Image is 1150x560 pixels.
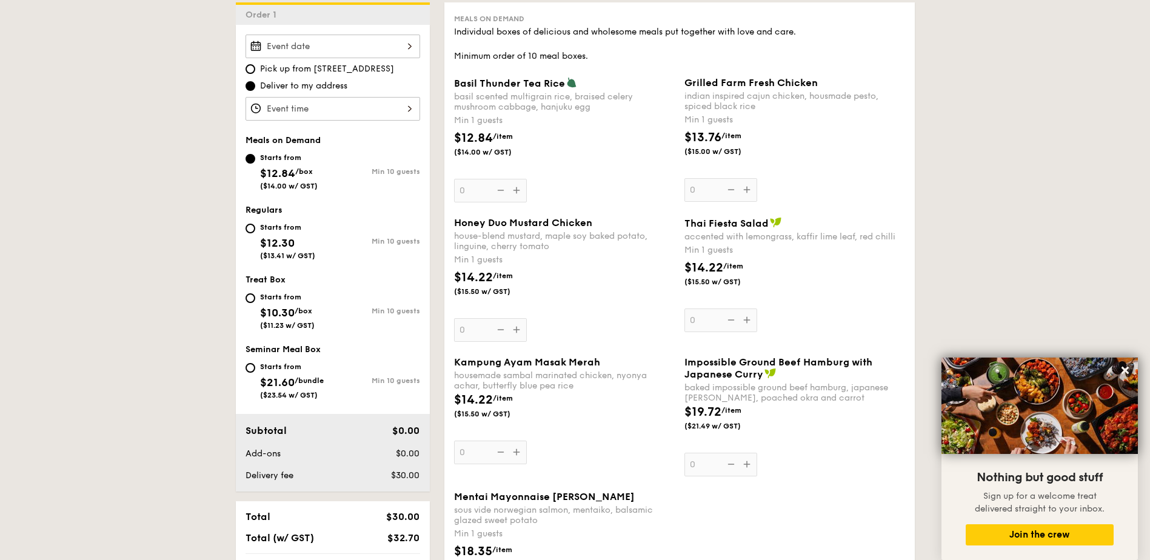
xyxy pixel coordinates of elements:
span: ($13.41 w/ GST) [260,252,315,260]
span: $14.22 [454,393,493,407]
div: Min 1 guests [684,114,905,126]
span: /item [493,132,513,141]
span: ($14.00 w/ GST) [260,182,318,190]
span: $12.84 [260,167,295,180]
span: /bundle [295,376,324,385]
span: $30.00 [391,470,420,481]
span: Treat Box [246,275,286,285]
div: Min 10 guests [333,167,420,176]
span: /box [295,167,313,176]
div: accented with lemongrass, kaffir lime leaf, red chilli [684,232,905,242]
span: Deliver to my address [260,80,347,92]
input: Starts from$12.30($13.41 w/ GST)Min 10 guests [246,224,255,233]
img: icon-vegan.f8ff3823.svg [764,368,777,379]
span: $12.84 [454,131,493,145]
span: Impossible Ground Beef Hamburg with Japanese Curry [684,356,872,380]
span: ($21.49 w/ GST) [684,421,767,431]
input: Pick up from [STREET_ADDRESS] [246,64,255,74]
div: Min 10 guests [333,376,420,385]
span: Regulars [246,205,282,215]
span: ($15.00 w/ GST) [684,147,767,156]
span: $0.00 [392,425,420,436]
span: Mentai Mayonnaise [PERSON_NAME] [454,491,635,502]
span: $0.00 [396,448,420,459]
div: Starts from [260,153,318,162]
span: ($14.00 w/ GST) [454,147,537,157]
span: $14.22 [684,261,723,275]
span: Seminar Meal Box [246,344,321,355]
div: Min 10 guests [333,237,420,245]
img: DSC07876-Edit02-Large.jpeg [941,358,1138,454]
div: housemade sambal marinated chicken, nyonya achar, butterfly blue pea rice [454,370,675,391]
span: Order 1 [246,10,281,20]
span: Subtotal [246,425,287,436]
div: Starts from [260,222,315,232]
div: sous vide norwegian salmon, mentaiko, balsamic glazed sweet potato [454,505,675,525]
div: basil scented multigrain rice, braised celery mushroom cabbage, hanjuku egg [454,92,675,112]
div: Starts from [260,292,315,302]
span: Delivery fee [246,470,293,481]
span: /item [493,394,513,402]
input: Deliver to my address [246,81,255,91]
span: /item [721,132,741,140]
input: Event time [246,97,420,121]
div: Min 1 guests [454,254,675,266]
span: ($15.50 w/ GST) [454,287,537,296]
span: /box [295,307,312,315]
span: Pick up from [STREET_ADDRESS] [260,63,394,75]
span: $10.30 [260,306,295,319]
span: ($11.23 w/ GST) [260,321,315,330]
div: baked impossible ground beef hamburg, japanese [PERSON_NAME], poached okra and carrot [684,382,905,403]
span: ($23.54 w/ GST) [260,391,318,399]
div: Starts from [260,362,324,372]
button: Close [1115,361,1135,380]
span: Grilled Farm Fresh Chicken [684,77,818,88]
span: $19.72 [684,405,721,419]
span: Meals on Demand [246,135,321,145]
div: Min 10 guests [333,307,420,315]
input: Starts from$12.84/box($14.00 w/ GST)Min 10 guests [246,154,255,164]
span: ($15.50 w/ GST) [684,277,767,287]
span: Kampung Ayam Masak Merah [454,356,600,368]
span: /item [721,406,741,415]
button: Join the crew [966,524,1114,545]
div: house-blend mustard, maple soy baked potato, linguine, cherry tomato [454,231,675,252]
span: $18.35 [454,544,492,559]
span: $21.60 [260,376,295,389]
span: /item [492,545,512,554]
input: Event date [246,35,420,58]
span: $13.76 [684,130,721,145]
span: Nothing but good stuff [977,470,1103,485]
span: $12.30 [260,236,295,250]
div: Min 1 guests [454,115,675,127]
span: Total (w/ GST) [246,532,314,544]
span: Sign up for a welcome treat delivered straight to your inbox. [975,491,1105,514]
span: Thai Fiesta Salad [684,218,769,229]
span: Add-ons [246,448,281,459]
img: icon-vegan.f8ff3823.svg [770,217,782,228]
span: /item [723,262,743,270]
div: indian inspired cajun chicken, housmade pesto, spiced black rice [684,91,905,112]
span: Meals on Demand [454,15,524,23]
div: Min 1 guests [684,244,905,256]
img: icon-vegetarian.fe4039eb.svg [566,77,577,88]
span: $14.22 [454,270,493,285]
span: $32.70 [387,532,420,544]
span: $30.00 [386,511,420,522]
span: Total [246,511,270,522]
span: ($15.50 w/ GST) [454,409,537,419]
div: Individual boxes of delicious and wholesome meals put together with love and care. Minimum order ... [454,26,905,62]
span: Basil Thunder Tea Rice [454,78,565,89]
input: Starts from$10.30/box($11.23 w/ GST)Min 10 guests [246,293,255,303]
span: /item [493,272,513,280]
div: Min 1 guests [454,528,675,540]
input: Starts from$21.60/bundle($23.54 w/ GST)Min 10 guests [246,363,255,373]
span: Honey Duo Mustard Chicken [454,217,592,228]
